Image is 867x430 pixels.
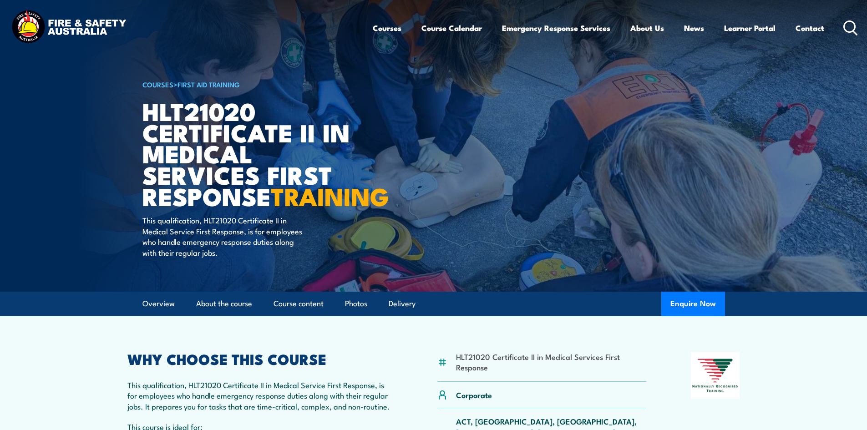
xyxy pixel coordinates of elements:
a: About Us [630,16,664,40]
h6: > [142,79,367,90]
img: Nationally Recognised Training logo. [691,352,740,399]
p: Corporate [456,390,492,400]
strong: TRAINING [271,177,389,214]
a: Courses [373,16,401,40]
h2: WHY CHOOSE THIS COURSE [127,352,393,365]
p: This qualification, HLT21020 Certificate II in Medical Service First Response, is for employees w... [127,379,393,411]
a: Overview [142,292,175,316]
a: Learner Portal [724,16,776,40]
a: Delivery [389,292,416,316]
li: HLT21020 Certificate II in Medical Services First Response [456,351,647,373]
p: This qualification, HLT21020 Certificate II in Medical Service First Response, is for employees w... [142,215,309,258]
a: About the course [196,292,252,316]
a: Contact [796,16,824,40]
a: Course Calendar [421,16,482,40]
a: Course content [274,292,324,316]
button: Enquire Now [661,292,725,316]
a: COURSES [142,79,173,89]
a: Emergency Response Services [502,16,610,40]
a: News [684,16,704,40]
a: Photos [345,292,367,316]
h1: HLT21020 Certificate II in Medical Services First Response [142,100,367,207]
a: First Aid Training [177,79,240,89]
